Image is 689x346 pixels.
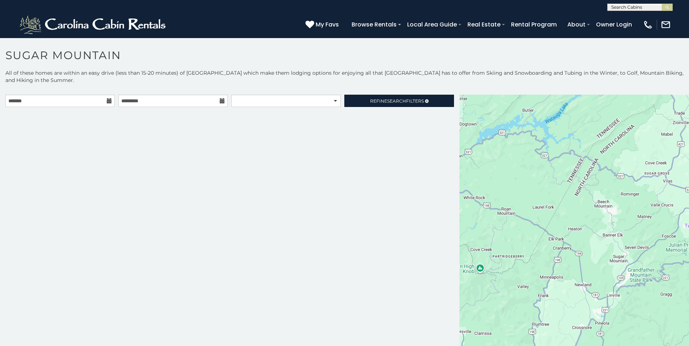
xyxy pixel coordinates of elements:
a: My Favs [305,20,341,29]
img: White-1-2.png [18,14,169,36]
a: Owner Login [592,18,636,31]
a: Real Estate [464,18,504,31]
span: Search [387,98,406,104]
a: Browse Rentals [348,18,400,31]
a: Rental Program [507,18,560,31]
a: Local Area Guide [404,18,461,31]
a: RefineSearchFilters [344,95,454,107]
img: phone-regular-white.png [643,20,653,30]
span: My Favs [316,20,339,29]
span: Refine Filters [370,98,424,104]
img: mail-regular-white.png [661,20,671,30]
a: About [564,18,589,31]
